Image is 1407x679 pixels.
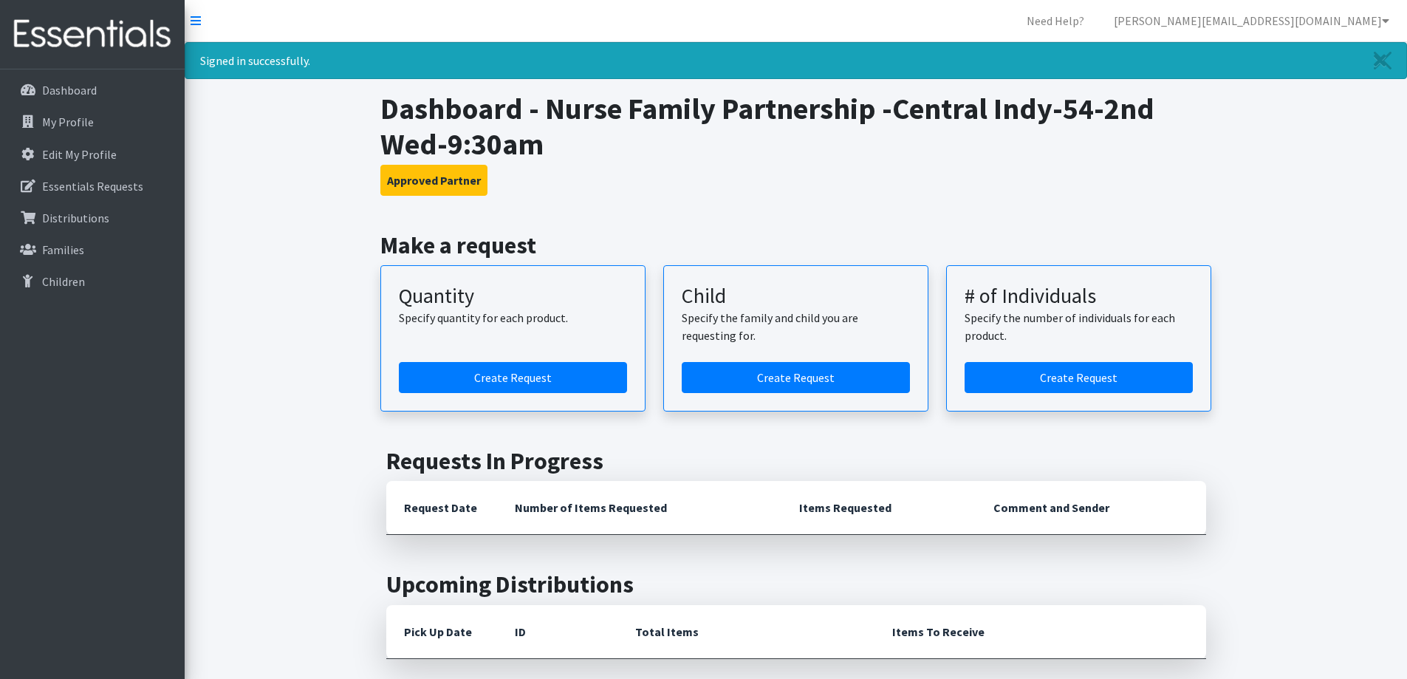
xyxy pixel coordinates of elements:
p: Edit My Profile [42,147,117,162]
th: Total Items [617,605,874,659]
a: [PERSON_NAME][EMAIL_ADDRESS][DOMAIN_NAME] [1102,6,1401,35]
th: Number of Items Requested [497,481,782,535]
p: Essentials Requests [42,179,143,194]
img: HumanEssentials [6,10,179,59]
th: Items Requested [781,481,976,535]
h2: Make a request [380,231,1211,259]
th: ID [497,605,617,659]
a: Close [1359,43,1406,78]
h2: Upcoming Distributions [386,570,1206,598]
h1: Dashboard - Nurse Family Partnership -Central Indy-54-2nd Wed-9:30am [380,91,1211,162]
p: Children [42,274,85,289]
p: Families [42,242,84,257]
button: Approved Partner [380,165,487,196]
a: Create a request by quantity [399,362,627,393]
a: Create a request by number of individuals [965,362,1193,393]
div: Signed in successfully. [185,42,1407,79]
a: Distributions [6,203,179,233]
th: Pick Up Date [386,605,497,659]
a: Need Help? [1015,6,1096,35]
a: Edit My Profile [6,140,179,169]
a: Dashboard [6,75,179,105]
h2: Requests In Progress [386,447,1206,475]
th: Items To Receive [874,605,1206,659]
p: Dashboard [42,83,97,98]
p: Specify the family and child you are requesting for. [682,309,910,344]
th: Comment and Sender [976,481,1205,535]
h3: # of Individuals [965,284,1193,309]
h3: Quantity [399,284,627,309]
a: My Profile [6,107,179,137]
a: Children [6,267,179,296]
p: Specify quantity for each product. [399,309,627,327]
h3: Child [682,284,910,309]
a: Families [6,235,179,265]
a: Essentials Requests [6,171,179,201]
th: Request Date [386,481,497,535]
a: Create a request for a child or family [682,362,910,393]
p: My Profile [42,115,94,129]
p: Distributions [42,211,109,225]
p: Specify the number of individuals for each product. [965,309,1193,344]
